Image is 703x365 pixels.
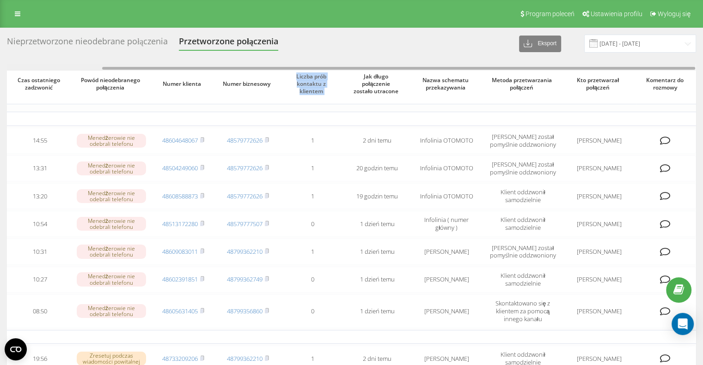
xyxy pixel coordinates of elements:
[562,294,636,328] td: [PERSON_NAME]
[591,10,642,18] span: Ustawienia profilu
[483,267,562,293] td: Klient oddzwonił samodzielnie
[5,338,27,360] button: Open CMP widget
[227,307,263,315] a: 48799356860
[280,156,345,181] td: 1
[519,36,561,52] button: Eksport
[15,77,65,91] span: Czas ostatniego zadzwonić
[280,128,345,154] td: 1
[7,183,72,209] td: 13:20
[280,211,345,237] td: 0
[345,183,410,209] td: 19 godzin temu
[227,136,263,144] a: 48579772626
[77,304,146,318] div: Menedżerowie nie odebrali telefonu
[410,183,483,209] td: Infolinia OTOMOTO
[223,80,273,88] span: Numer biznesowy
[162,275,198,283] a: 48602391851
[345,294,410,328] td: 1 dzień temu
[280,294,345,328] td: 0
[562,156,636,181] td: [PERSON_NAME]
[410,156,483,181] td: Infolinia OTOMOTO
[495,299,550,323] span: Skontaktowano się z klientem za pomocą innego kanału
[162,192,198,200] a: 48608588873
[162,220,198,228] a: 48513172280
[77,217,146,231] div: Menedżerowie nie odebrali telefonu
[483,156,562,181] td: [PERSON_NAME] został pomyślnie oddzwoniony
[417,77,476,91] span: Nazwa schematu przekazywania
[7,36,168,51] div: Nieprzetworzone nieodebrane połączenia
[77,162,146,175] div: Menedżerowie nie odebrali telefonu
[179,36,278,51] div: Przetworzone połączenia
[227,220,263,228] a: 48579777507
[77,134,146,148] div: Menedżerowie nie odebrali telefonu
[410,294,483,328] td: [PERSON_NAME]
[162,164,198,172] a: 48504249060
[287,73,337,95] span: Liczba prób kontaktu z klientem
[483,128,562,154] td: [PERSON_NAME] został pomyślnie oddzwoniony
[7,267,72,293] td: 10:27
[162,136,198,144] a: 48604648067
[7,239,72,264] td: 10:31
[483,239,562,264] td: [PERSON_NAME] został pomyślnie oddzwoniony
[672,313,694,335] div: Open Intercom Messenger
[77,272,146,286] div: Menedżerowie nie odebrali telefonu
[7,156,72,181] td: 13:31
[643,77,689,91] span: Komentarz do rozmowy
[7,128,72,154] td: 14:55
[77,189,146,203] div: Menedżerowie nie odebrali telefonu
[492,77,554,91] span: Metoda przetwarzania połączeń
[410,211,483,237] td: Infolinia ( numer główny )
[227,275,263,283] a: 48799362749
[227,192,263,200] a: 48579772626
[345,239,410,264] td: 1 dzień temu
[7,211,72,237] td: 10:54
[562,183,636,209] td: [PERSON_NAME]
[562,128,636,154] td: [PERSON_NAME]
[227,247,263,256] a: 48799362210
[345,156,410,181] td: 20 godzin temu
[410,239,483,264] td: [PERSON_NAME]
[345,211,410,237] td: 1 dzień temu
[80,77,143,91] span: Powód nieodebranego połączenia
[158,80,208,88] span: Numer klienta
[526,10,575,18] span: Program poleceń
[562,267,636,293] td: [PERSON_NAME]
[345,128,410,154] td: 2 dni temu
[280,267,345,293] td: 0
[410,128,483,154] td: Infolinia OTOMOTO
[352,73,402,95] span: Jak długo połączenie zostało utracone
[570,77,628,91] span: Kto przetwarzał połączeń
[227,354,263,363] a: 48799362210
[162,354,198,363] a: 48733209206
[483,211,562,237] td: Klient oddzwonił samodzielnie
[7,294,72,328] td: 08:50
[227,164,263,172] a: 48579772626
[280,239,345,264] td: 1
[410,267,483,293] td: [PERSON_NAME]
[280,183,345,209] td: 1
[162,247,198,256] a: 48609083011
[345,267,410,293] td: 1 dzień temu
[562,211,636,237] td: [PERSON_NAME]
[483,183,562,209] td: Klient oddzwonił samodzielnie
[658,10,691,18] span: Wyloguj się
[162,307,198,315] a: 48605631405
[562,239,636,264] td: [PERSON_NAME]
[77,245,146,258] div: Menedżerowie nie odebrali telefonu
